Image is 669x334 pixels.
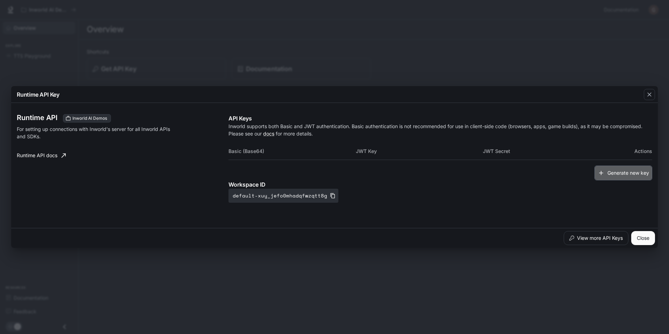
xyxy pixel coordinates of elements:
[263,131,274,137] a: docs
[17,90,59,99] p: Runtime API Key
[228,189,338,203] button: default-xuy_jefo0mhadqfwzqtt8g
[610,143,652,160] th: Actions
[63,114,111,123] div: These keys will apply to your current workspace only
[631,231,655,245] button: Close
[483,143,610,160] th: JWT Secret
[356,143,483,160] th: JWT Key
[228,114,652,123] p: API Keys
[17,125,171,140] p: For setting up connections with Inworld's server for all Inworld APIs and SDKs.
[228,143,355,160] th: Basic (Base64)
[17,114,57,121] h3: Runtime API
[70,115,110,121] span: Inworld AI Demos
[228,123,652,137] p: Inworld supports both Basic and JWT authentication. Basic authentication is not recommended for u...
[594,166,652,181] button: Generate new key
[228,180,652,189] p: Workspace ID
[564,231,628,245] button: View more API Keys
[14,148,69,162] a: Runtime API docs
